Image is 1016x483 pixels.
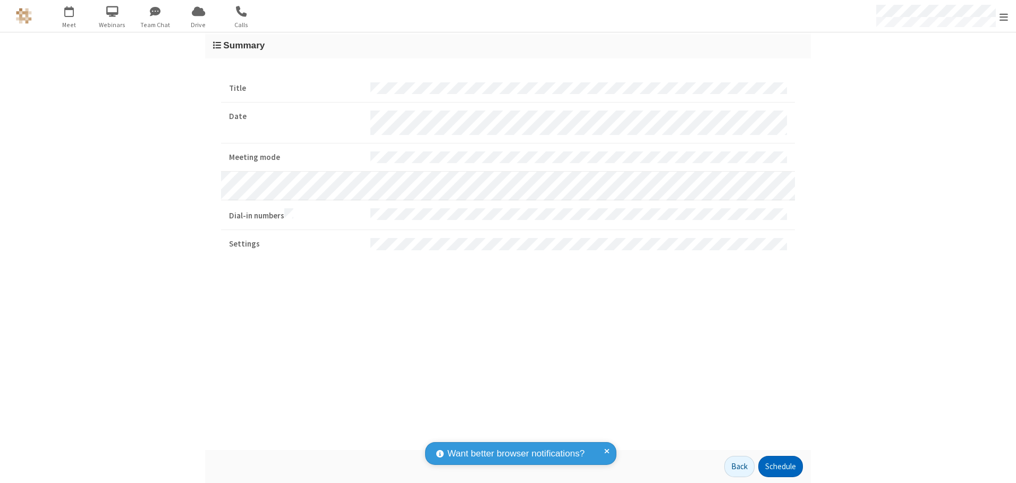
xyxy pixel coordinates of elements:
span: Calls [222,20,261,30]
span: Drive [179,20,218,30]
strong: Settings [229,238,362,250]
img: QA Selenium DO NOT DELETE OR CHANGE [16,8,32,24]
span: Team Chat [136,20,175,30]
span: Meet [49,20,89,30]
strong: Meeting mode [229,151,362,164]
span: Webinars [92,20,132,30]
span: Summary [223,40,265,50]
button: Schedule [758,456,803,477]
button: Back [724,456,755,477]
strong: Dial-in numbers [229,208,362,222]
strong: Date [229,111,362,123]
strong: Title [229,82,362,95]
span: Want better browser notifications? [447,447,585,461]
